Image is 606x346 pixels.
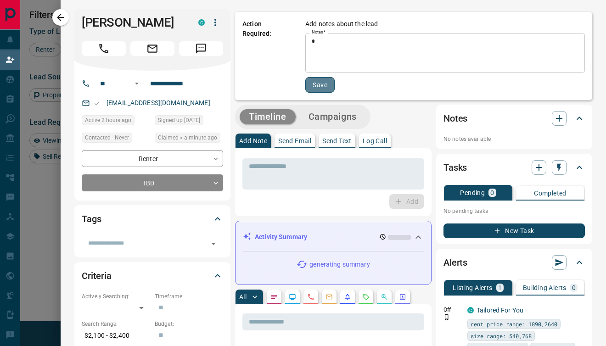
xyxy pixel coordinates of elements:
[443,135,585,143] p: No notes available
[443,111,467,126] h2: Notes
[130,41,174,56] span: Email
[325,293,333,301] svg: Emails
[82,268,112,283] h2: Criteria
[155,133,223,145] div: Mon Sep 15 2025
[453,285,493,291] p: Listing Alerts
[82,41,126,56] span: Call
[207,237,220,250] button: Open
[322,138,352,144] p: Send Text
[85,116,131,125] span: Active 2 hours ago
[155,115,223,128] div: Sun Aug 17 2025
[158,133,217,142] span: Claimed < a minute ago
[155,292,223,301] p: Timeframe:
[443,160,467,175] h2: Tasks
[82,115,150,128] div: Mon Sep 15 2025
[82,174,223,191] div: TBD
[82,320,150,328] p: Search Range:
[363,138,387,144] p: Log Call
[443,156,585,179] div: Tasks
[155,320,223,328] p: Budget:
[477,307,523,314] a: Tailored For You
[307,293,314,301] svg: Calls
[82,328,150,343] p: $2,100 - $2,400
[85,133,129,142] span: Contacted - Never
[443,255,467,270] h2: Alerts
[309,260,370,269] p: generating summary
[278,138,311,144] p: Send Email
[82,212,101,226] h2: Tags
[362,293,370,301] svg: Requests
[381,293,388,301] svg: Opportunities
[534,190,567,196] p: Completed
[443,107,585,129] div: Notes
[443,314,450,320] svg: Push Notification Only
[82,265,223,287] div: Criteria
[471,331,532,340] span: size range: 540,768
[82,15,185,30] h1: [PERSON_NAME]
[158,116,200,125] span: Signed up [DATE]
[523,285,567,291] p: Building Alerts
[443,251,585,273] div: Alerts
[460,190,485,196] p: Pending
[198,19,205,26] div: condos.ca
[240,109,296,124] button: Timeline
[243,229,424,246] div: Activity Summary
[305,77,335,93] button: Save
[107,99,210,106] a: [EMAIL_ADDRESS][DOMAIN_NAME]
[443,306,462,314] p: Off
[289,293,296,301] svg: Lead Browsing Activity
[94,100,100,106] svg: Email Valid
[471,319,557,329] span: rent price range: 1890,2640
[242,19,292,93] p: Action Required:
[299,109,366,124] button: Campaigns
[179,41,223,56] span: Message
[239,138,267,144] p: Add Note
[82,150,223,167] div: Renter
[131,78,142,89] button: Open
[443,223,585,238] button: New Task
[490,190,494,196] p: 0
[312,29,325,35] label: Notes
[255,232,307,242] p: Activity Summary
[467,307,474,313] div: condos.ca
[443,204,585,218] p: No pending tasks
[82,208,223,230] div: Tags
[498,285,502,291] p: 1
[82,292,150,301] p: Actively Searching:
[344,293,351,301] svg: Listing Alerts
[399,293,406,301] svg: Agent Actions
[270,293,278,301] svg: Notes
[305,19,378,29] p: Add notes about the lead
[239,294,247,300] p: All
[572,285,576,291] p: 0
